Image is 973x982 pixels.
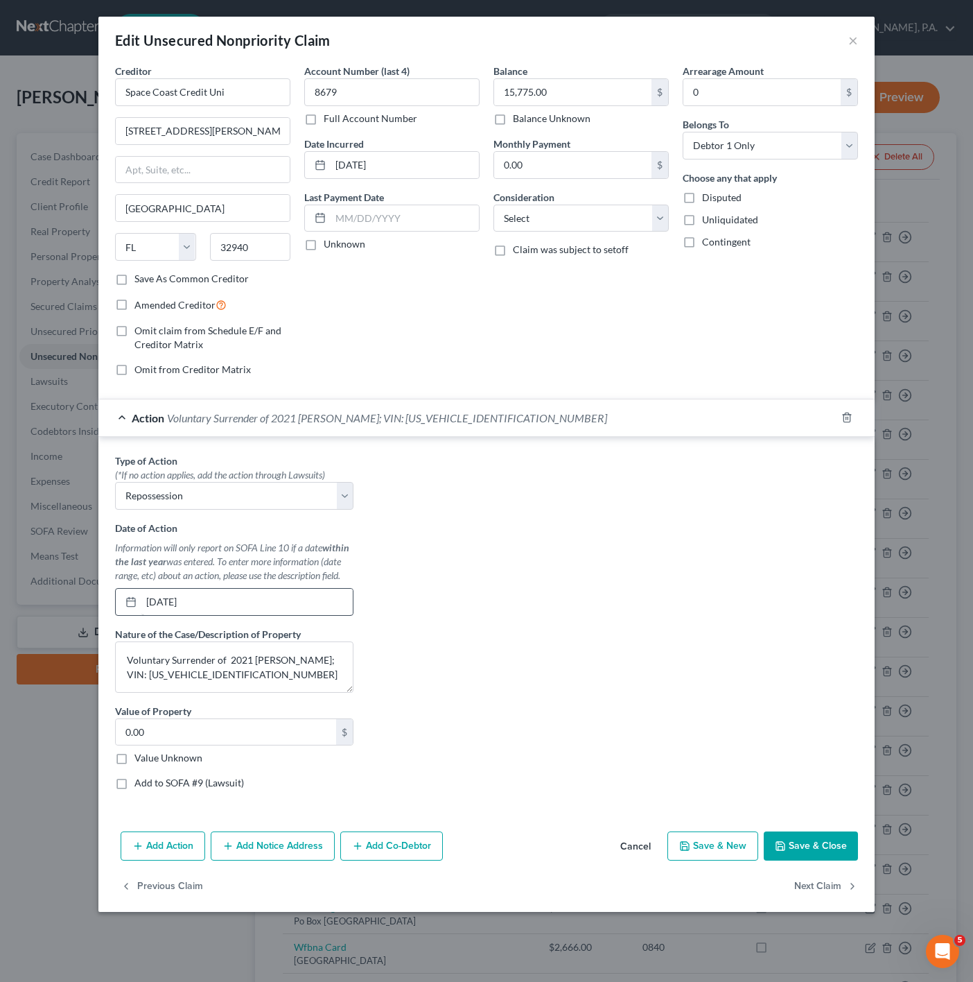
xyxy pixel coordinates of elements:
span: 5 [954,935,965,946]
span: Amended Creditor [134,299,216,311]
span: Claim was subject to setoff [513,243,629,255]
span: Type of Action [115,455,177,467]
button: Previous Claim [121,872,203,901]
label: Add to SOFA #9 (Lawsuit) [134,776,244,790]
label: Save As Common Creditor [134,272,249,286]
label: Date Incurred [304,137,364,151]
input: 0.00 [116,719,336,746]
input: MM/DD/YYYY [331,205,479,232]
span: Contingent [702,236,751,248]
label: Value Unknown [134,751,202,765]
input: MM/DD/YYYY [141,589,353,615]
input: Enter city... [116,195,290,221]
button: Add Notice Address [211,832,335,861]
input: Apt, Suite, etc... [116,157,290,183]
input: 0.00 [494,152,651,178]
input: 0.00 [494,79,651,105]
div: $ [336,719,353,746]
button: Add Action [121,832,205,861]
button: Save & Close [764,832,858,861]
button: Add Co-Debtor [340,832,443,861]
label: Monthly Payment [493,137,570,151]
button: Cancel [609,833,662,861]
label: Full Account Number [324,112,417,126]
label: Value of Property [115,704,191,718]
button: Next Claim [794,872,858,901]
label: Arrearage Amount [683,64,764,78]
span: Action [132,411,164,424]
button: × [848,32,858,49]
div: Information will only report on SOFA Line 10 if a date was entered. To enter more information (da... [115,541,353,583]
strong: within the last year [115,542,349,567]
span: Omit from Creditor Matrix [134,363,251,375]
span: Unliquidated [702,214,758,225]
span: Voluntary Surrender of 2021 [PERSON_NAME]; VIN: [US_VEHICLE_IDENTIFICATION_NUMBER] [167,411,607,424]
input: Search creditor by name... [115,78,290,106]
span: Belongs To [683,119,729,130]
input: 0.00 [683,79,841,105]
div: $ [651,79,668,105]
div: (*If no action applies, add the action through Lawsuits) [115,468,353,482]
label: Consideration [493,190,554,205]
div: $ [651,152,668,178]
button: Save & New [667,832,758,861]
input: Enter address... [116,118,290,144]
span: Omit claim from Schedule E/F and Creditor Matrix [134,325,281,350]
label: Choose any that apply [683,171,777,185]
iframe: Intercom live chat [926,935,959,968]
div: Edit Unsecured Nonpriority Claim [115,31,331,50]
label: Date of Action [115,521,177,535]
div: $ [841,79,857,105]
input: XXXX [304,78,480,106]
input: Enter zip... [210,233,291,261]
label: Last Payment Date [304,190,384,205]
label: Nature of the Case/Description of Property [115,627,301,641]
span: Disputed [702,191,742,203]
label: Unknown [324,237,365,251]
label: Balance Unknown [513,112,590,126]
span: Creditor [115,65,152,77]
input: MM/DD/YYYY [331,152,479,178]
label: Account Number (last 4) [304,64,410,78]
label: Balance [493,64,527,78]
